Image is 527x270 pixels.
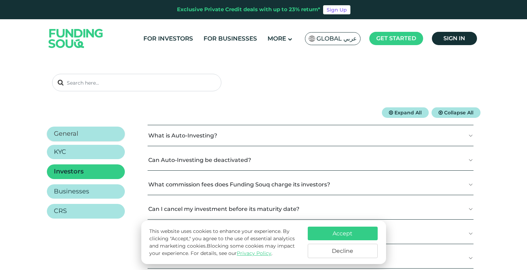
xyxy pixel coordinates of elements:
span: Blocking some cookies may impact your experience. [149,243,295,256]
a: Businesses [47,184,125,199]
a: CRS [47,204,125,219]
button: Can Auto-Investing be deactivated? [148,150,473,170]
a: General [47,127,125,141]
a: Privacy Policy [237,250,271,256]
button: What is Auto-Investing? [148,125,473,146]
button: Expand All [382,107,429,118]
h2: KYC [54,148,66,156]
p: This website uses cookies to enhance your experience. By clicking "Accept," you agree to the use ... [149,228,300,257]
span: Sign in [443,35,465,42]
h2: Investors [54,168,84,176]
input: Search here... [52,74,221,91]
a: For Investors [142,33,195,44]
a: Investors [47,164,125,179]
span: More [268,35,286,42]
span: Collapse All [444,109,473,116]
a: KYC [47,145,125,159]
button: What commission fees does Funding Souq charge its investors? [148,174,473,195]
span: Expand All [394,109,422,116]
a: For Businesses [202,33,259,44]
button: Can I cancel my investment before its maturity date? [148,199,473,219]
a: Sign in [432,32,477,45]
span: For details, see our . [191,250,272,256]
img: SA Flag [309,36,315,42]
h2: General [54,130,78,138]
button: Decline [308,244,378,258]
h2: CRS [54,207,67,215]
a: Sign Up [323,5,350,14]
button: Collapse All [432,107,480,118]
button: Accept [308,227,378,240]
span: Global عربي [316,35,357,43]
h2: Businesses [54,188,89,196]
img: Logo [42,21,110,56]
div: Exclusive Private Credit deals with up to 23% return* [177,6,320,14]
span: Get started [376,35,416,42]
